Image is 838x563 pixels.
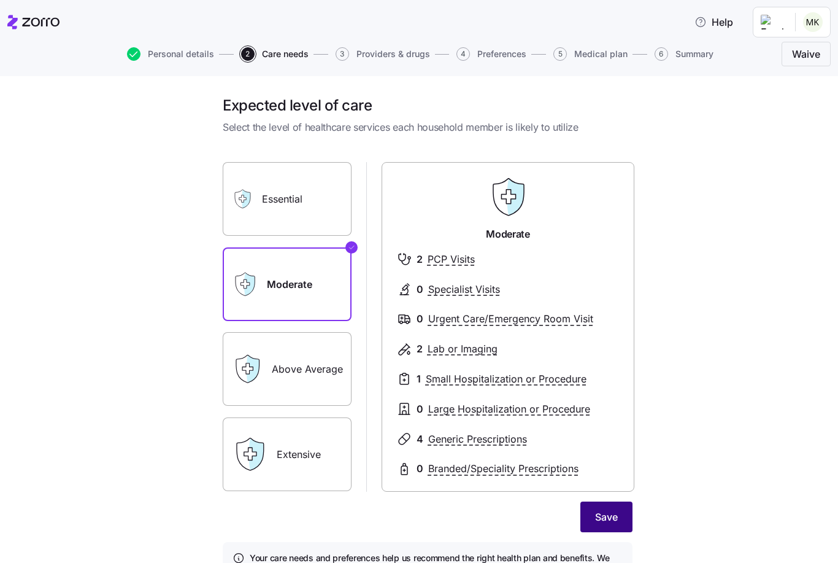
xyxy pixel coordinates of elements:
[486,227,529,242] span: Moderate
[428,252,475,267] span: PCP Visits
[336,47,349,61] span: 3
[241,47,255,61] span: 2
[761,15,785,29] img: Employer logo
[239,47,309,61] a: 2Care needs
[580,502,632,532] button: Save
[223,247,352,321] label: Moderate
[417,432,423,447] span: 4
[694,15,733,29] span: Help
[574,50,628,58] span: Medical plan
[428,432,527,447] span: Generic Prescriptions
[127,47,214,61] button: Personal details
[223,332,352,406] label: Above Average
[262,50,309,58] span: Care needs
[417,461,423,476] span: 0
[417,252,423,267] span: 2
[655,47,713,61] button: 6Summary
[223,417,352,491] label: Extensive
[417,341,423,357] span: 2
[792,47,820,61] span: Waive
[675,50,713,58] span: Summary
[553,47,567,61] span: 5
[426,371,586,387] span: Small Hospitalization or Procedure
[456,47,526,61] button: 4Preferences
[782,42,831,66] button: Waive
[417,371,421,387] span: 1
[428,282,500,297] span: Specialist Visits
[241,47,309,61] button: 2Care needs
[336,47,430,61] button: 3Providers & drugs
[803,12,823,32] img: 366b64d81f7fdb8f470778c09a22af1e
[428,402,590,417] span: Large Hospitalization or Procedure
[148,50,214,58] span: Personal details
[223,120,632,135] span: Select the level of healthcare services each household member is likely to utilize
[553,47,628,61] button: 5Medical plan
[356,50,430,58] span: Providers & drugs
[655,47,668,61] span: 6
[417,311,423,327] span: 0
[417,282,423,297] span: 0
[223,96,632,115] h1: Expected level of care
[417,402,423,417] span: 0
[477,50,526,58] span: Preferences
[428,341,498,357] span: Lab or Imaging
[223,162,352,236] label: Essential
[348,240,355,255] svg: Checkmark
[595,510,618,524] span: Save
[428,311,593,327] span: Urgent Care/Emergency Room Visit
[456,47,470,61] span: 4
[125,47,214,61] a: Personal details
[428,461,579,476] span: Branded/Speciality Prescriptions
[685,10,743,34] button: Help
